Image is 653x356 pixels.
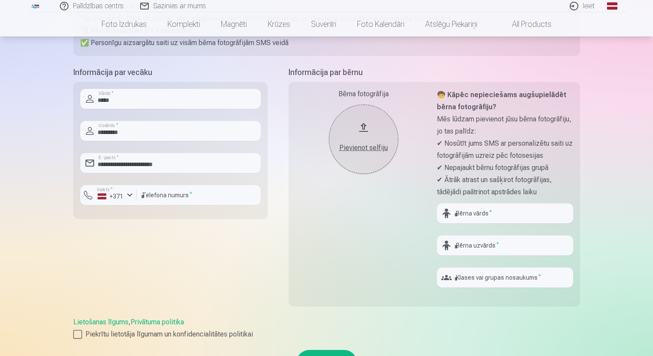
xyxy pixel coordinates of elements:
label: Piekrītu lietotāja līgumam un konfidencialitātes politikai [73,329,580,340]
a: Atslēgu piekariņi [415,12,488,36]
div: Bērna fotogrāfija [295,89,432,99]
h5: Informācija par bērnu [289,66,580,78]
p: Mēs lūdzam pievienot jūsu bērna fotogrāfiju, jo tas palīdz: [437,113,573,137]
div: Pievienot selfiju [338,143,390,153]
button: Valsts*+371 [80,185,137,205]
label: Valsts [94,186,115,193]
strong: 🧒 Kāpēc nepieciešams augšupielādēt bērna fotogrāfiju? [437,91,566,111]
img: /fa1 [31,3,40,9]
a: Privātuma politika [131,318,184,326]
a: Komplekti [157,12,210,36]
a: Magnēti [210,12,257,36]
div: +371 [98,192,124,201]
a: Foto kalendāri [347,12,415,36]
p: ✔ Nosūtīt jums SMS ar personalizētu saiti uz fotogrāfijām uzreiz pēc fotosesijas [437,137,573,162]
a: All products [488,12,562,36]
h5: Informācija par vecāku [73,66,268,78]
a: Suvenīri [301,12,347,36]
a: Krūzes [257,12,301,36]
a: Foto izdrukas [91,12,157,36]
div: , [73,317,580,340]
button: Pievienot selfiju [329,105,398,174]
p: ✅ Personīgu aizsargātu saiti uz visām bērna fotogrāfijām SMS veidā [80,37,573,49]
p: ✔ Ātrāk atrast un sašķirot fotogrāfijas, tādējādi paātrinot apstrādes laiku [437,174,573,198]
a: Lietošanas līgums [73,318,128,326]
p: ✔ Nepajaukt bērnu fotogrāfijas grupā [437,162,573,174]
